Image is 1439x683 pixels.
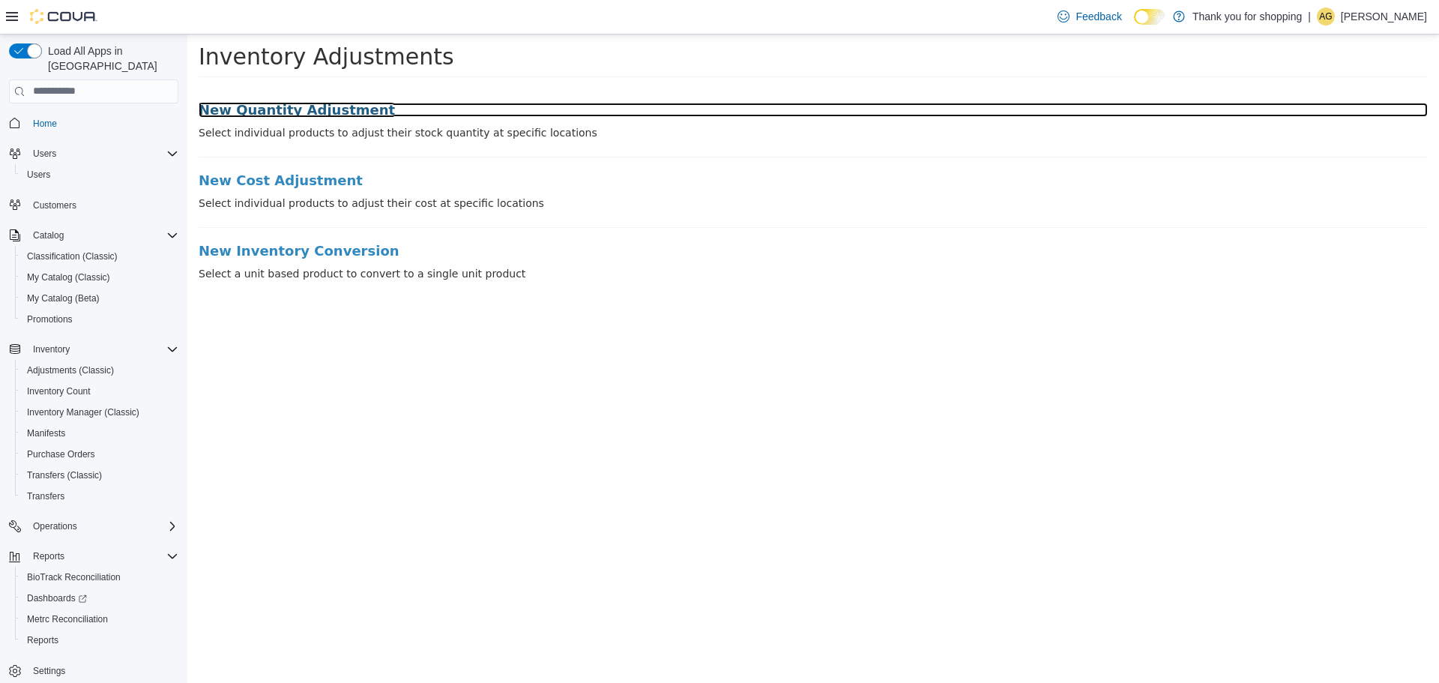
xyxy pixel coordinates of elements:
span: Settings [27,661,178,680]
a: Metrc Reconciliation [21,610,114,628]
a: Dashboards [21,589,93,607]
span: Transfers [21,487,178,505]
span: Reports [27,547,178,565]
span: Feedback [1076,9,1121,24]
button: Inventory [3,339,184,360]
a: Transfers [21,487,70,505]
a: New Quantity Adjustment [11,68,1240,83]
span: Inventory [33,343,70,355]
span: Inventory Manager (Classic) [21,403,178,421]
span: Users [27,169,50,181]
button: Operations [3,516,184,537]
button: Customers [3,194,184,216]
a: New Cost Adjustment [11,139,1240,154]
span: Purchase Orders [21,445,178,463]
span: Inventory Count [21,382,178,400]
img: Cova [30,9,97,24]
button: Reports [3,546,184,567]
span: Promotions [27,313,73,325]
span: Customers [33,199,76,211]
button: Promotions [15,309,184,330]
span: Classification (Classic) [27,250,118,262]
span: Catalog [27,226,178,244]
span: Inventory Adjustments [11,9,267,35]
span: Manifests [21,424,178,442]
button: Transfers [15,486,184,507]
button: Manifests [15,423,184,444]
button: BioTrack Reconciliation [15,567,184,588]
button: Adjustments (Classic) [15,360,184,381]
p: Select a unit based product to convert to a single unit product [11,232,1240,247]
span: Dashboards [27,592,87,604]
a: Inventory Manager (Classic) [21,403,145,421]
span: My Catalog (Beta) [21,289,178,307]
span: Classification (Classic) [21,247,178,265]
h3: New Inventory Conversion [11,209,1240,224]
a: My Catalog (Classic) [21,268,116,286]
a: Transfers (Classic) [21,466,108,484]
button: Transfers (Classic) [15,465,184,486]
span: My Catalog (Classic) [27,271,110,283]
p: Select individual products to adjust their cost at specific locations [11,161,1240,177]
span: Users [27,145,178,163]
a: My Catalog (Beta) [21,289,106,307]
div: Alejandro Gomez [1317,7,1335,25]
button: Home [3,112,184,134]
button: Reports [15,630,184,651]
button: Purchase Orders [15,444,184,465]
button: Inventory Manager (Classic) [15,402,184,423]
a: Promotions [21,310,79,328]
a: Feedback [1052,1,1127,31]
a: Purchase Orders [21,445,101,463]
p: Select individual products to adjust their stock quantity at specific locations [11,91,1240,106]
span: Transfers (Classic) [21,466,178,484]
span: Users [21,166,178,184]
span: Settings [33,665,65,677]
button: Settings [3,660,184,682]
a: Reports [21,631,64,649]
button: Operations [27,517,83,535]
a: BioTrack Reconciliation [21,568,127,586]
a: Users [21,166,56,184]
a: Settings [27,662,71,680]
span: Promotions [21,310,178,328]
button: Classification (Classic) [15,246,184,267]
p: [PERSON_NAME] [1341,7,1427,25]
span: Catalog [33,229,64,241]
button: Inventory [27,340,76,358]
span: Adjustments (Classic) [27,364,114,376]
a: Customers [27,196,82,214]
p: Thank you for shopping [1192,7,1302,25]
span: My Catalog (Classic) [21,268,178,286]
button: My Catalog (Beta) [15,288,184,309]
button: Catalog [27,226,70,244]
span: Operations [33,520,77,532]
span: Metrc Reconciliation [21,610,178,628]
a: Classification (Classic) [21,247,124,265]
p: | [1308,7,1311,25]
span: Inventory Count [27,385,91,397]
span: Inventory [27,340,178,358]
a: Adjustments (Classic) [21,361,120,379]
span: Purchase Orders [27,448,95,460]
button: Users [3,143,184,164]
span: Reports [21,631,178,649]
span: Operations [27,517,178,535]
span: Transfers (Classic) [27,469,102,481]
a: Dashboards [15,588,184,609]
button: My Catalog (Classic) [15,267,184,288]
span: Users [33,148,56,160]
a: Home [27,115,63,133]
span: BioTrack Reconciliation [27,571,121,583]
span: Transfers [27,490,64,502]
span: Reports [27,634,58,646]
button: Inventory Count [15,381,184,402]
span: BioTrack Reconciliation [21,568,178,586]
button: Users [27,145,62,163]
button: Metrc Reconciliation [15,609,184,630]
span: AG [1319,7,1332,25]
span: Manifests [27,427,65,439]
